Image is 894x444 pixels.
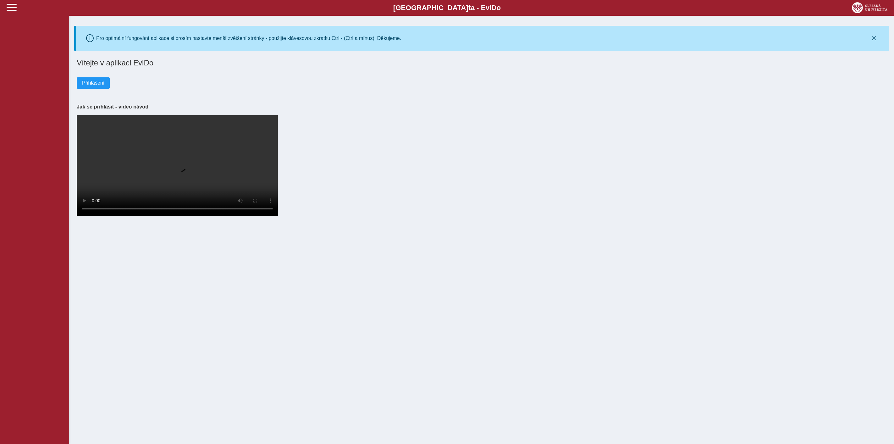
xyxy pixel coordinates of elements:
[497,4,501,12] span: o
[82,80,104,86] span: Přihlášení
[491,4,496,12] span: D
[96,36,401,41] div: Pro optimální fungování aplikace si prosím nastavte menší zvětšení stránky - použijte klávesovou ...
[77,58,886,67] h1: Vítejte v aplikaci EviDo
[77,115,278,216] video: Your browser does not support the video tag.
[77,104,886,110] h3: Jak se přihlásit - video návod
[77,77,110,89] button: Přihlášení
[19,4,875,12] b: [GEOGRAPHIC_DATA] a - Evi
[852,2,887,13] img: logo_web_su.png
[468,4,471,12] span: t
